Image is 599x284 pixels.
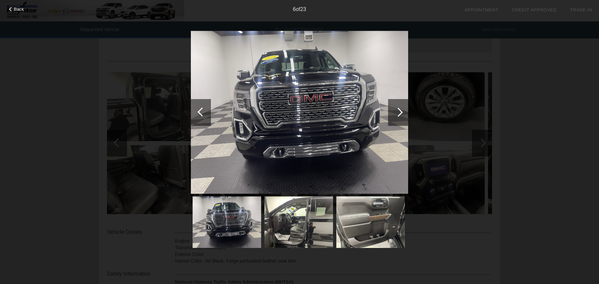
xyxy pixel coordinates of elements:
[191,31,408,194] img: 3eb5e2e7c650654471a4073e8b52c578x.jpg
[512,7,557,12] a: Credit Approved
[264,196,333,248] img: 7b5349addbcc250c292866d6d9b5d186x.jpg
[14,7,24,12] span: Back
[193,196,261,248] img: 3eb5e2e7c650654471a4073e8b52c578x.jpg
[300,6,306,12] span: 23
[293,6,296,12] span: 6
[464,7,498,12] a: Appointment
[570,7,592,12] a: Trade-In
[336,196,405,248] img: 0645792a0acc25fc87020aa0e9210437x.jpg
